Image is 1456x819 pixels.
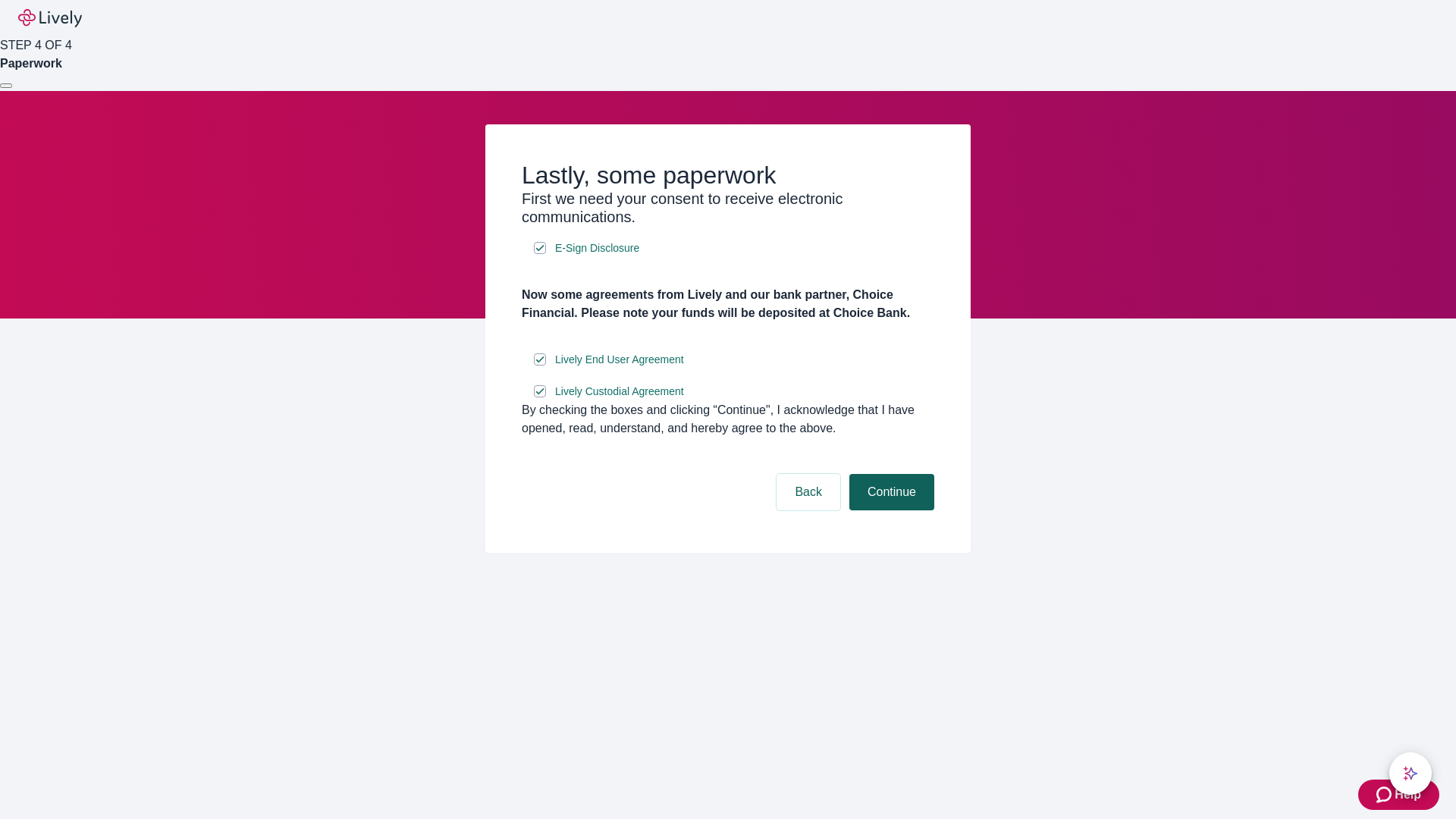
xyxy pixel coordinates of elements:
[1358,780,1439,810] button: Zendesk support iconHelp
[1395,786,1421,804] span: Help
[555,352,684,368] span: Lively End User Agreement
[1389,752,1432,795] button: chat
[777,474,840,510] button: Back
[1376,786,1395,804] svg: Zendesk support icon
[522,401,934,438] div: By checking the boxes and clicking “Continue", I acknowledge that I have opened, read, understand...
[18,9,82,27] img: Lively
[522,161,934,190] h2: Lastly, some paperwork
[552,350,687,369] a: e-sign disclosure document
[522,286,934,322] h4: Now some agreements from Lively and our bank partner, Choice Financial. Please note your funds wi...
[555,384,684,400] span: Lively Custodial Agreement
[552,239,642,258] a: e-sign disclosure document
[552,382,687,401] a: e-sign disclosure document
[1403,766,1418,781] svg: Lively AI Assistant
[849,474,934,510] button: Continue
[522,190,934,226] h3: First we need your consent to receive electronic communications.
[555,240,639,256] span: E-Sign Disclosure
